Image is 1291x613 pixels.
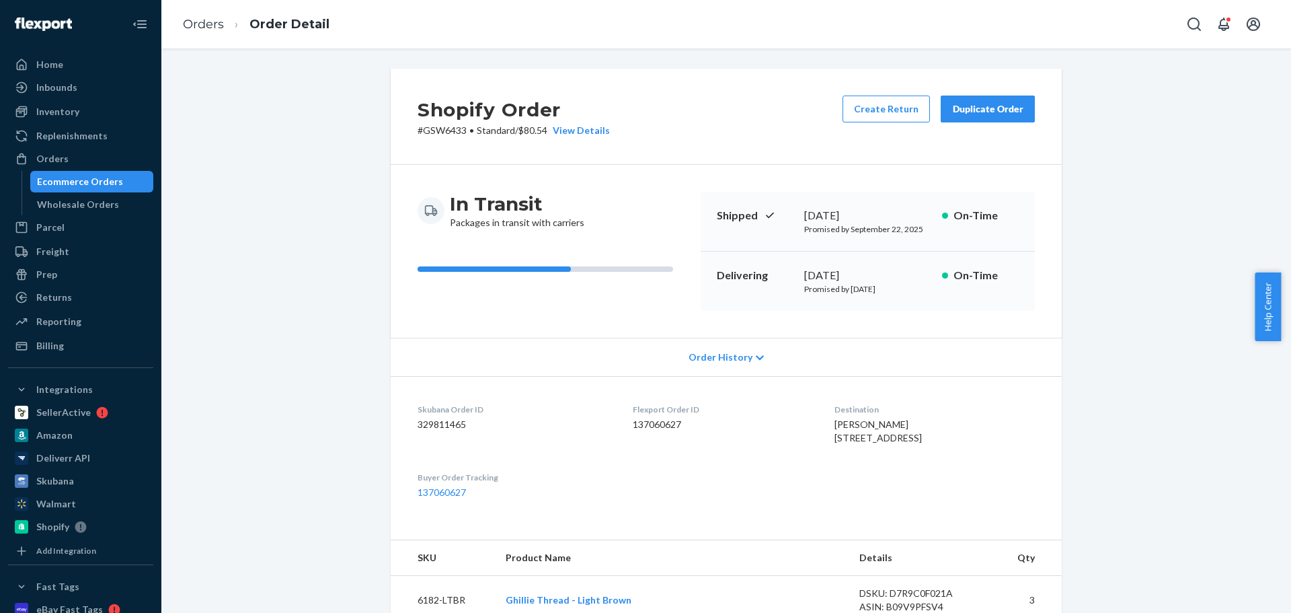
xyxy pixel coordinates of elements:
a: Home [8,54,153,75]
a: Walmart [8,493,153,515]
a: Prep [8,264,153,285]
dd: 329811465 [418,418,611,431]
h2: Shopify Order [418,96,610,124]
button: Open notifications [1210,11,1237,38]
span: • [469,124,474,136]
a: Order Detail [249,17,329,32]
p: # GSW6433 / $80.54 [418,124,610,137]
button: Integrations [8,379,153,400]
div: DSKU: D7R9C0F021A [859,587,986,600]
a: Wholesale Orders [30,194,154,215]
a: Ghillie Thread - Light Brown [506,594,631,606]
div: Home [36,58,63,71]
button: Fast Tags [8,576,153,598]
iframe: Opens a widget where you can chat to one of our agents [1206,573,1278,606]
a: Ecommerce Orders [30,171,154,192]
a: 137060627 [418,486,466,498]
div: Inbounds [36,81,77,94]
a: Inbounds [8,77,153,98]
p: Delivering [717,268,793,283]
dd: 137060627 [633,418,812,431]
button: Help Center [1255,273,1281,341]
div: Inventory [36,105,79,118]
a: Amazon [8,425,153,446]
h3: In Transit [450,192,584,216]
div: Skubana [36,474,74,488]
a: Freight [8,241,153,262]
span: Standard [477,124,515,136]
dt: Buyer Order Tracking [418,472,611,483]
div: Orders [36,152,69,166]
a: Parcel [8,217,153,238]
div: Amazon [36,429,73,442]
div: Packages in transit with carriers [450,192,584,229]
div: Freight [36,245,69,258]
div: [DATE] [804,208,931,223]
button: Duplicate Order [941,96,1035,122]
div: Walmart [36,497,76,511]
dt: Destination [834,404,1035,415]
a: Deliverr API [8,447,153,469]
th: SKU [391,540,495,576]
div: Parcel [36,221,65,234]
div: Shopify [36,520,69,534]
button: Open account menu [1240,11,1267,38]
a: Billing [8,335,153,357]
div: Prep [36,268,57,281]
img: Flexport logo [15,17,72,31]
div: Deliverr API [36,452,90,465]
p: Promised by [DATE] [804,283,931,295]
a: Orders [183,17,224,32]
th: Product Name [495,540,849,576]
button: Create Return [843,96,930,122]
div: Billing [36,339,64,353]
button: Close Navigation [126,11,153,38]
div: [DATE] [804,268,931,283]
div: Ecommerce Orders [37,175,123,188]
a: Add Integration [8,543,153,559]
div: Duplicate Order [952,102,1023,116]
dt: Flexport Order ID [633,404,812,415]
p: Promised by September 22, 2025 [804,223,931,235]
th: Details [849,540,996,576]
a: Replenishments [8,125,153,147]
th: Qty [996,540,1062,576]
div: Add Integration [36,545,96,556]
div: Replenishments [36,129,108,143]
div: Integrations [36,383,93,396]
a: Orders [8,148,153,170]
div: Reporting [36,315,81,328]
a: Returns [8,287,153,308]
ol: breadcrumbs [172,5,340,44]
div: SellerActive [36,406,91,419]
a: Reporting [8,311,153,332]
span: Order History [689,351,752,364]
a: Skubana [8,470,153,492]
dt: Skubana Order ID [418,404,611,415]
div: Returns [36,291,72,304]
button: View Details [547,124,610,137]
p: On-Time [953,208,1019,223]
a: Shopify [8,516,153,538]
div: Fast Tags [36,580,79,593]
span: [PERSON_NAME] [STREET_ADDRESS] [834,419,922,443]
p: On-Time [953,268,1019,283]
button: Open Search Box [1181,11,1208,38]
a: SellerActive [8,402,153,423]
div: Wholesale Orders [37,198,119,211]
p: Shipped [717,208,793,223]
a: Inventory [8,101,153,122]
